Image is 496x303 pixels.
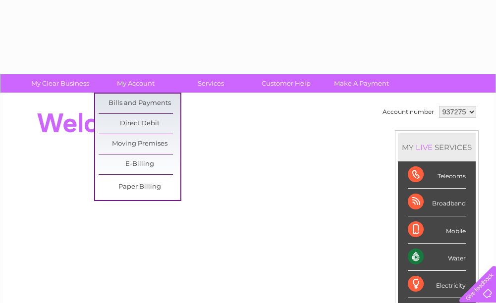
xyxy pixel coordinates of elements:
a: Bills and Payments [99,94,180,113]
a: Paper Billing [99,177,180,197]
td: Account number [380,103,437,120]
div: Telecoms [408,161,466,189]
a: Make A Payment [321,74,402,93]
div: Electricity [408,271,466,298]
a: My Clear Business [19,74,101,93]
a: Moving Premises [99,134,180,154]
div: MY SERVICES [398,133,476,161]
div: LIVE [414,143,435,152]
a: Customer Help [245,74,327,93]
a: Services [170,74,252,93]
div: Water [408,244,466,271]
a: Direct Debit [99,114,180,134]
a: E-Billing [99,154,180,174]
div: Mobile [408,216,466,244]
div: Broadband [408,189,466,216]
a: My Account [95,74,176,93]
